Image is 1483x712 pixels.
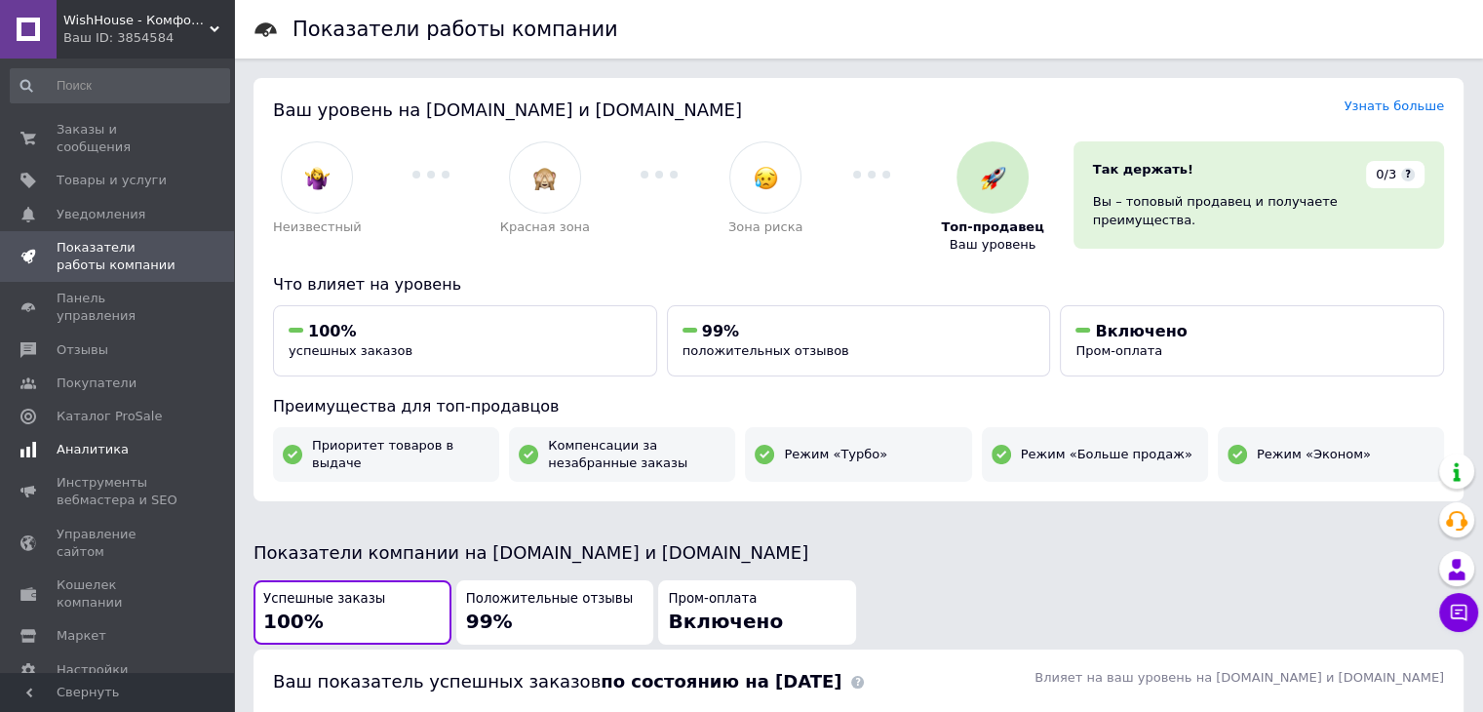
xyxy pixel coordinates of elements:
span: Режим «Турбо» [784,446,887,463]
span: Уведомления [57,206,145,223]
div: Ваш ID: 3854584 [63,29,234,47]
span: Неизвестный [273,218,362,236]
span: Аналитика [57,441,129,458]
span: 100% [263,610,324,633]
span: Покупатели [57,375,137,392]
span: Управление сайтом [57,526,180,561]
span: Ваш уровень на [DOMAIN_NAME] и [DOMAIN_NAME] [273,99,742,120]
span: Ваш уровень [950,236,1036,254]
input: Поиск [10,68,230,103]
span: Режим «Эконом» [1257,446,1371,463]
span: Ваш показатель успешных заказов [273,671,841,692]
span: Включено [1095,322,1187,340]
button: Пром-оплатаВключено [658,580,856,646]
button: 99%положительных отзывов [667,305,1051,376]
span: Что влияет на уровень [273,275,461,294]
span: Показатели компании на [DOMAIN_NAME] и [DOMAIN_NAME] [254,542,808,563]
span: WishHouse - Комфорт для Вашего Дома! [63,12,210,29]
span: Настройки [57,661,128,679]
span: Пром-оплата [668,590,757,609]
span: Зона риска [728,218,803,236]
span: Положительные отзывы [466,590,633,609]
span: ? [1401,168,1415,181]
span: Топ-продавец [941,218,1043,236]
span: Режим «Больше продаж» [1021,446,1192,463]
span: 100% [308,322,356,340]
div: Вы – топовый продавец и получаете преимущества. [1093,193,1424,228]
div: 0/3 [1366,161,1424,188]
button: ВключеноПром-оплата [1060,305,1444,376]
span: Показатели работы компании [57,239,180,274]
span: успешных заказов [289,343,412,358]
img: :woman-shrugging: [305,166,330,190]
span: Красная зона [500,218,590,236]
span: Товары и услуги [57,172,167,189]
img: :disappointed_relieved: [754,166,778,190]
span: Маркет [57,627,106,645]
img: :rocket: [981,166,1005,190]
span: Каталог ProSale [57,408,162,425]
span: Компенсации за незабранные заказы [548,437,725,472]
a: Узнать больше [1344,99,1444,113]
span: 99% [466,610,513,633]
span: Преимущества для топ-продавцов [273,397,559,415]
span: положительных отзывов [683,343,849,358]
span: Панель управления [57,290,180,325]
button: Чат с покупателем [1439,593,1478,632]
span: Кошелек компании [57,576,180,612]
span: Отзывы [57,341,108,359]
span: Влияет на ваш уровень на [DOMAIN_NAME] и [DOMAIN_NAME] [1034,670,1444,685]
img: :see_no_evil: [532,166,557,190]
button: 100%успешных заказов [273,305,657,376]
button: Успешные заказы100% [254,580,451,646]
b: по состоянию на [DATE] [601,671,841,692]
span: Инструменты вебмастера и SEO [57,474,180,509]
h1: Показатели работы компании [293,18,618,41]
span: Пром-оплата [1075,343,1162,358]
button: Положительные отзывы99% [456,580,654,646]
span: Включено [668,610,783,633]
span: 99% [702,322,739,340]
span: Приоритет товаров в выдаче [312,437,489,472]
span: Заказы и сообщения [57,121,180,156]
span: Успешные заказы [263,590,385,609]
span: Так держать! [1093,162,1193,177]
